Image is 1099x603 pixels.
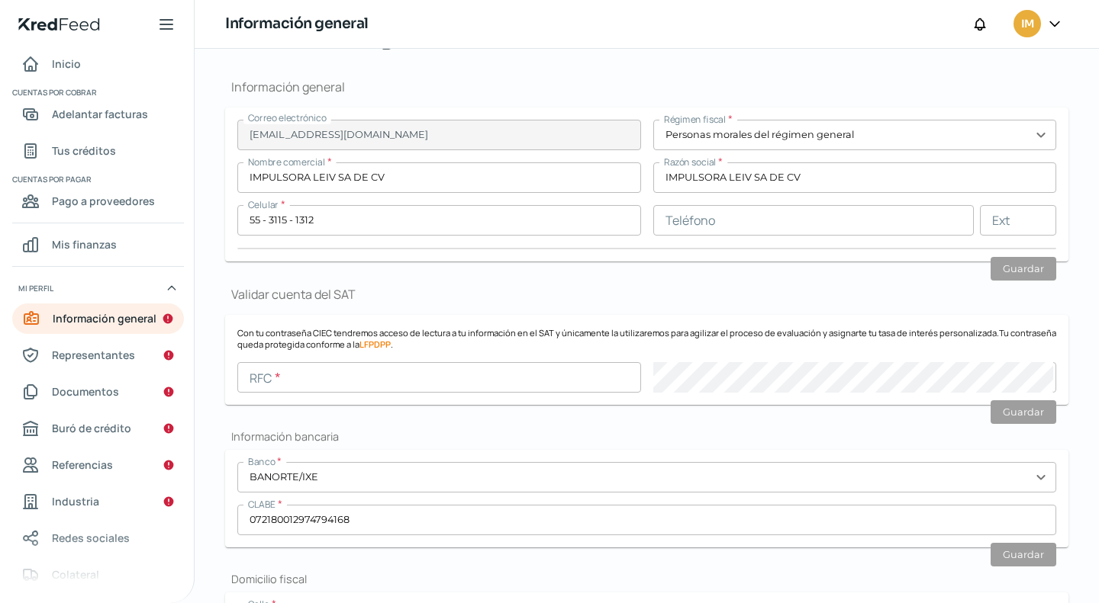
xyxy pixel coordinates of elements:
span: Documentos [52,382,119,401]
span: Cuentas por cobrar [12,85,182,99]
a: Industria [12,486,184,517]
span: Redes sociales [52,528,130,547]
span: Banco [248,455,275,468]
span: Buró de crédito [52,419,131,438]
span: Régimen fiscal [664,113,726,126]
span: Tus créditos [52,141,116,160]
p: Con tu contraseña CIEC tendremos acceso de lectura a tu información en el SAT y únicamente la uti... [237,327,1056,350]
span: Adelantar facturas [52,104,148,123]
span: Representantes [52,345,135,364]
span: Información general [53,309,156,328]
span: Pago a proveedores [52,191,155,210]
a: Documentos [12,377,184,407]
span: Referencias [52,455,113,474]
span: Industria [52,492,99,511]
h1: Información general [225,79,1068,95]
a: Colateral [12,560,184,590]
span: CLABE [248,498,276,511]
span: Razón social [664,156,716,168]
h2: Domicilio fiscal [225,572,1068,586]
a: Información general [12,303,184,334]
a: Buró de crédito [12,413,184,444]
button: Guardar [991,400,1056,424]
h2: Información bancaria [225,429,1068,444]
a: Referencias [12,450,184,480]
span: Colateral [52,565,99,584]
button: Guardar [991,257,1056,281]
a: Inicio [12,49,184,79]
h1: Validar cuenta del SAT [225,286,1068,303]
span: Nombre comercial [248,156,325,168]
a: Representantes [12,340,184,370]
span: IM [1021,15,1033,34]
a: Adelantar facturas [12,99,184,130]
span: Inicio [52,54,81,73]
h1: Información general [225,13,369,35]
a: LFPDPP [359,338,391,350]
a: Pago a proveedores [12,186,184,217]
a: Tus créditos [12,136,184,166]
button: Guardar [991,543,1056,566]
a: Redes sociales [12,523,184,553]
a: Mis finanzas [12,229,184,260]
span: Mi perfil [18,281,53,295]
span: Cuentas por pagar [12,172,182,186]
span: Celular [248,198,279,211]
span: Mis finanzas [52,235,117,254]
span: Correo electrónico [248,111,327,124]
